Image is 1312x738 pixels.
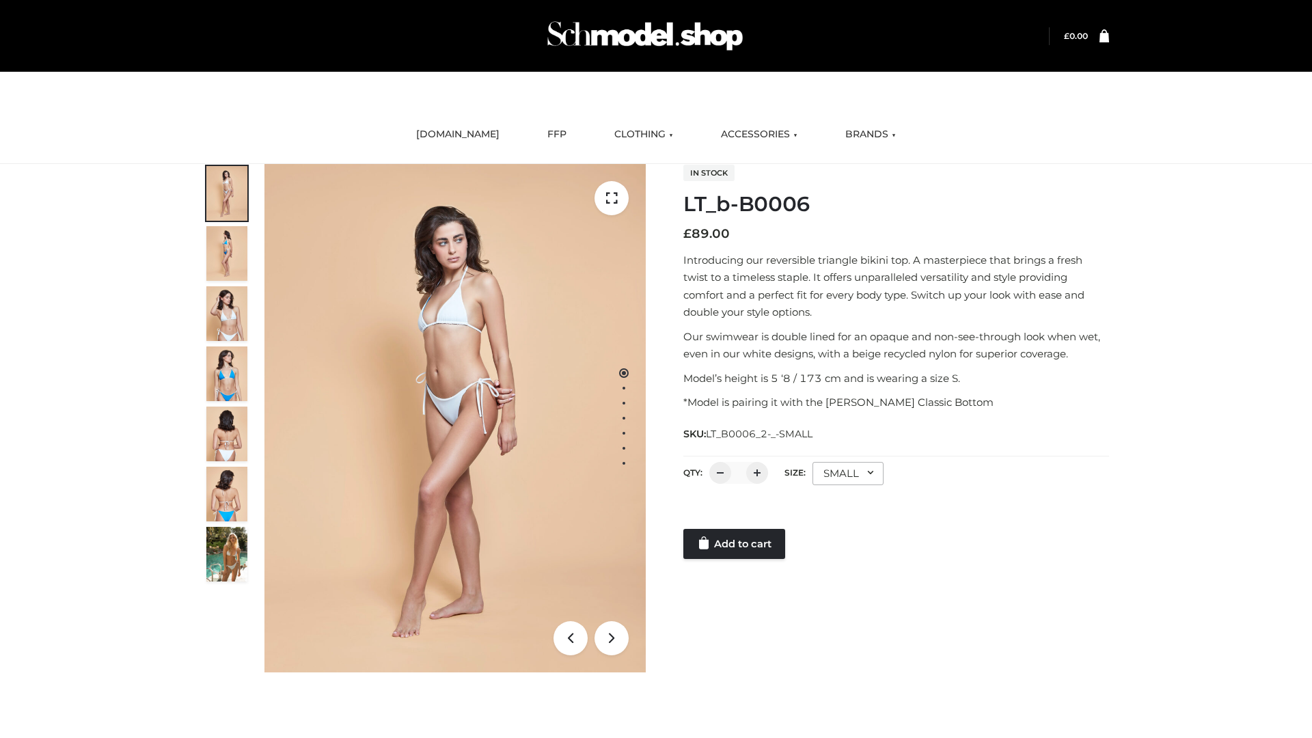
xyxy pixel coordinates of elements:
[683,426,814,442] span: SKU:
[683,192,1109,217] h1: LT_b-B0006
[683,251,1109,321] p: Introducing our reversible triangle bikini top. A masterpiece that brings a fresh twist to a time...
[683,165,735,181] span: In stock
[683,328,1109,363] p: Our swimwear is double lined for an opaque and non-see-through look when wet, even in our white d...
[711,120,808,150] a: ACCESSORIES
[683,226,692,241] span: £
[537,120,577,150] a: FFP
[604,120,683,150] a: CLOTHING
[543,9,748,63] img: Schmodel Admin 964
[835,120,906,150] a: BRANDS
[206,407,247,461] img: ArielClassicBikiniTop_CloudNine_AzureSky_OW114ECO_7-scaled.jpg
[683,226,730,241] bdi: 89.00
[784,467,806,478] label: Size:
[683,529,785,559] a: Add to cart
[206,166,247,221] img: ArielClassicBikiniTop_CloudNine_AzureSky_OW114ECO_1-scaled.jpg
[1064,31,1088,41] bdi: 0.00
[812,462,884,485] div: SMALL
[206,346,247,401] img: ArielClassicBikiniTop_CloudNine_AzureSky_OW114ECO_4-scaled.jpg
[683,370,1109,387] p: Model’s height is 5 ‘8 / 173 cm and is wearing a size S.
[264,164,646,672] img: ArielClassicBikiniTop_CloudNine_AzureSky_OW114ECO_1
[206,467,247,521] img: ArielClassicBikiniTop_CloudNine_AzureSky_OW114ECO_8-scaled.jpg
[406,120,510,150] a: [DOMAIN_NAME]
[683,467,702,478] label: QTY:
[1064,31,1069,41] span: £
[1064,31,1088,41] a: £0.00
[706,428,812,440] span: LT_B0006_2-_-SMALL
[206,527,247,582] img: Arieltop_CloudNine_AzureSky2.jpg
[206,226,247,281] img: ArielClassicBikiniTop_CloudNine_AzureSky_OW114ECO_2-scaled.jpg
[683,394,1109,411] p: *Model is pairing it with the [PERSON_NAME] Classic Bottom
[206,286,247,341] img: ArielClassicBikiniTop_CloudNine_AzureSky_OW114ECO_3-scaled.jpg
